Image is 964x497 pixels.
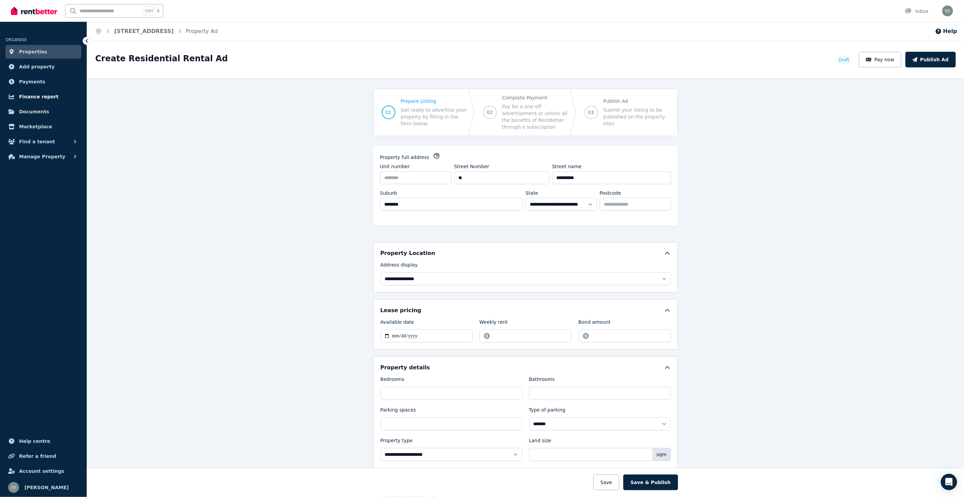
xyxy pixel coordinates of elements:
span: ORGANISE [5,37,27,42]
label: Suburb [380,190,397,196]
img: Shiva Sapkota [8,482,19,493]
span: Finance report [19,93,58,101]
a: Property Ad [186,28,218,34]
span: Ctrl [144,6,154,15]
span: Complete Payment [502,94,568,101]
h1: Create Residential Rental Ad [95,53,228,64]
button: Save & Publish [623,475,678,490]
span: Payments [19,78,45,86]
a: Add property [5,60,81,74]
a: Marketplace [5,120,81,133]
label: Property type [380,437,413,447]
nav: Progress [373,89,678,136]
span: Get ready to advertise your property by filling in the form below. [401,107,467,127]
span: Marketplace [19,123,52,131]
nav: Breadcrumb [87,22,226,41]
h5: Lease pricing [380,306,421,315]
label: Postcode [600,190,621,196]
button: Save [593,475,619,490]
div: Open Intercom Messenger [941,474,957,490]
span: Documents [19,108,49,116]
button: Publish Ad [906,52,956,67]
a: Documents [5,105,81,118]
span: Find a tenant [19,138,55,146]
button: Help [935,27,957,35]
label: Parking spaces [380,406,416,416]
span: 02 [487,109,493,116]
span: Submit your listing to be published on the property sites [604,107,670,127]
img: RentBetter [11,6,57,16]
label: State [526,190,538,196]
span: Refer a friend [19,452,56,460]
label: Street name [552,163,582,170]
span: Add property [19,63,55,71]
label: Bond amount [578,319,610,328]
label: Unit number [380,163,410,170]
span: Publish Ad [604,98,670,105]
img: Shiva Sapkota [942,5,953,16]
label: Bedrooms [380,376,405,385]
a: Payments [5,75,81,89]
span: 03 [588,109,594,116]
span: Prepare Listing [401,98,467,105]
button: Find a tenant [5,135,81,148]
a: [STREET_ADDRESS] [114,28,174,34]
h5: Property details [380,364,430,372]
span: Properties [19,48,47,56]
h5: Property Location [380,249,435,257]
span: Help centre [19,437,50,445]
label: Street Number [454,163,489,170]
a: Finance report [5,90,81,103]
span: Account settings [19,467,64,475]
label: Address display [380,261,418,271]
a: Help centre [5,434,81,448]
label: Property full address [380,154,429,161]
button: Pay now [859,52,902,67]
label: Type of parking [529,406,566,416]
label: Bathrooms [529,376,555,385]
a: Refer a friend [5,449,81,463]
button: Manage Property [5,150,81,163]
label: Available date [380,319,414,328]
span: [PERSON_NAME] [24,483,69,492]
label: Land size [529,437,552,447]
span: Draft [839,57,849,63]
a: Properties [5,45,81,59]
a: Account settings [5,464,81,478]
div: Inbox [905,8,929,15]
span: Manage Property [19,153,65,161]
span: 01 [386,109,392,116]
span: k [157,8,159,14]
label: Weekly rent [479,319,508,328]
span: Pay for a one-off advertisement or unlock all the benefits of RentBetter through a subscription [502,103,568,130]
